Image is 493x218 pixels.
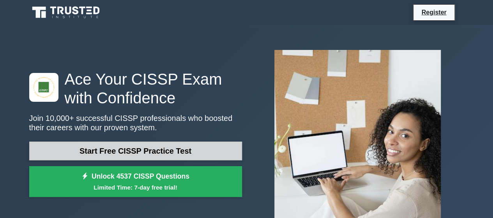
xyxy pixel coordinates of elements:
[39,183,232,192] small: Limited Time: 7-day free trial!
[29,142,242,160] a: Start Free CISSP Practice Test
[417,7,451,17] a: Register
[29,166,242,197] a: Unlock 4537 CISSP QuestionsLimited Time: 7-day free trial!
[29,113,242,132] p: Join 10,000+ successful CISSP professionals who boosted their careers with our proven system.
[29,70,242,107] h1: Ace Your CISSP Exam with Confidence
